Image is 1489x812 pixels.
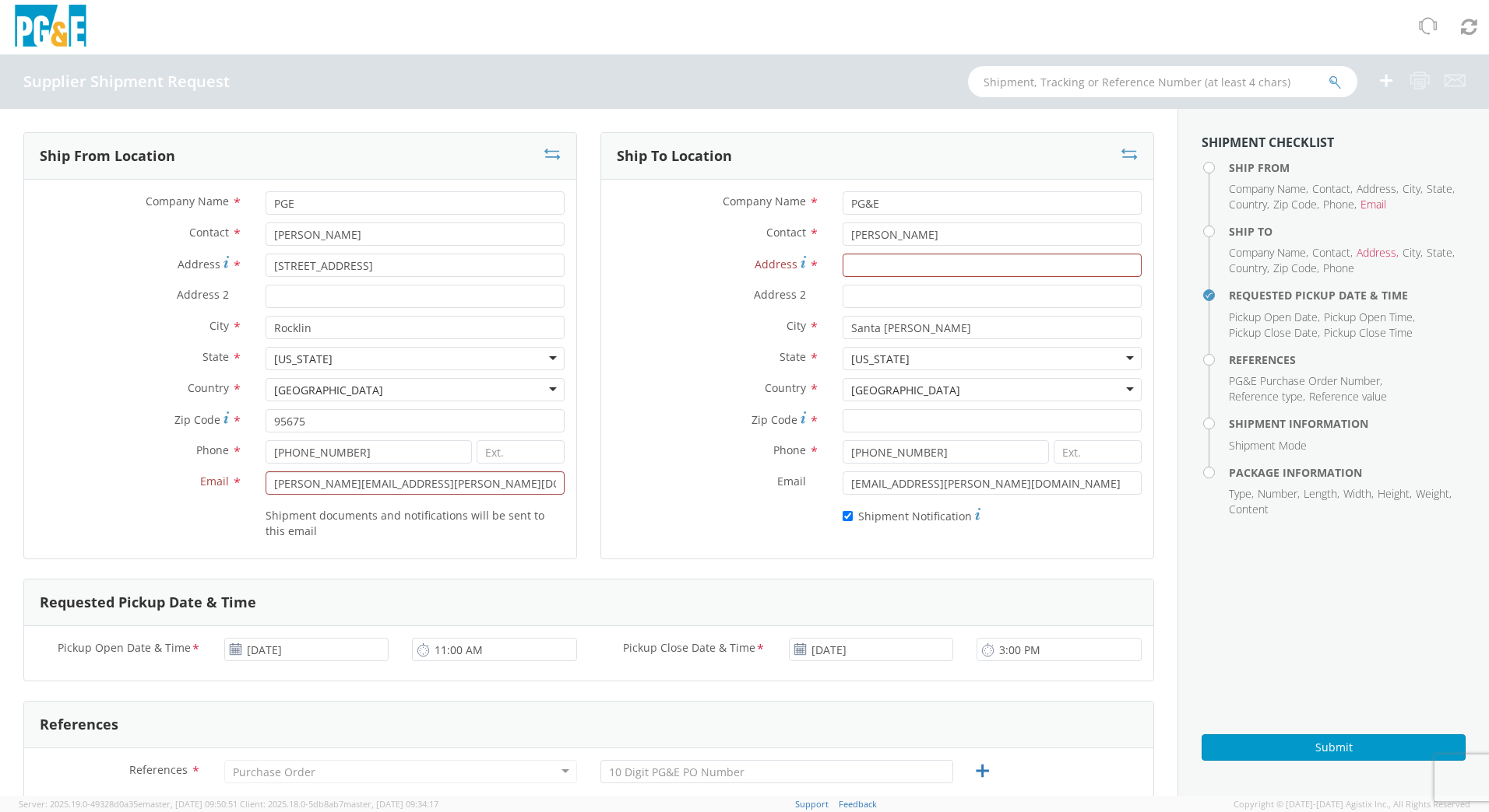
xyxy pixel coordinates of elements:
span: Height [1378,486,1410,501]
input: Ext. [1054,440,1142,464]
label: Shipment documents and notifications will be sent to this email [266,506,565,539]
span: Company Name [723,194,806,208]
h4: Package Information [1229,467,1466,478]
a: Support [795,798,829,810]
h4: References [1229,354,1466,366]
li: , [1427,245,1455,261]
span: Email [777,474,806,488]
span: City [209,318,229,333]
li: , [1357,181,1399,197]
span: Email [1361,197,1386,212]
input: 10 Digit PG&E PO Number [600,760,953,783]
a: Feedback [839,798,877,810]
span: City [1403,181,1420,196]
span: Country [188,380,229,395]
span: Width [1343,486,1371,501]
div: Purchase Order [233,765,315,780]
div: [US_STATE] [851,352,910,367]
span: Zip Code [752,412,797,427]
li: , [1229,245,1308,261]
span: Company Name [146,194,229,208]
span: Length [1304,486,1337,501]
img: pge-logo-06675f144f4cfa6a6814.png [12,5,90,51]
span: Copyright © [DATE]-[DATE] Agistix Inc., All Rights Reserved [1234,798,1470,810]
span: master, [DATE] 09:34:17 [343,798,438,810]
span: State [1427,245,1452,260]
h4: Requested Pickup Date & Time [1229,289,1466,301]
span: Zip Code [1273,197,1317,212]
span: Contact [766,225,806,240]
div: [GEOGRAPHIC_DATA] [851,383,960,398]
span: Type [1229,486,1251,501]
li: , [1229,486,1254,502]
span: Weight [1416,486,1449,501]
span: Pickup Open Date [1229,310,1318,324]
span: Reference value [1309,389,1387,404]
span: State [1427,181,1452,196]
span: Phone [1323,197,1354,212]
span: Zip Code [1273,261,1317,275]
div: [US_STATE] [274,352,333,367]
span: Country [765,380,806,395]
span: Phone [1323,261,1354,275]
h4: Supplier Shipment Request [23,73,230,90]
span: Pickup Open Date & Time [58,640,191,658]
span: Contact [189,225,229,240]
h3: Ship To Location [617,149,732,164]
button: Submit [1202,734,1466,761]
li: , [1229,181,1308,197]
span: Address 2 [754,287,806,302]
span: Address [755,257,797,271]
span: Address [1357,245,1396,260]
span: Country [1229,197,1267,212]
li: , [1229,325,1320,341]
span: References [129,762,188,777]
h3: References [40,717,118,733]
li: , [1273,197,1319,212]
li: , [1324,310,1415,325]
span: Content [1229,502,1269,516]
span: Address 2 [177,287,229,302]
li: , [1357,245,1399,261]
li: , [1416,486,1452,502]
li: , [1343,486,1374,502]
li: , [1229,197,1269,212]
span: Server: 2025.19.0-49328d0a35e [19,798,238,810]
div: [GEOGRAPHIC_DATA] [274,383,383,398]
li: , [1312,181,1353,197]
li: , [1229,310,1320,325]
li: , [1323,197,1357,212]
span: Number [1258,486,1297,501]
span: Contact [1312,181,1350,196]
span: City [1403,245,1420,260]
strong: Shipment Checklist [1202,134,1334,151]
span: State [202,349,229,364]
span: State [780,349,806,364]
h4: Ship To [1229,226,1466,237]
li: , [1273,261,1319,276]
span: Pickup Close Time [1324,325,1413,340]
span: City [787,318,806,333]
span: master, [DATE] 09:50:51 [143,798,238,810]
h4: Ship From [1229,162,1466,173]
span: Reference type [1229,389,1303,404]
span: Contact [1312,245,1350,260]
span: Zip Code [174,412,220,427]
h4: Shipment Information [1229,418,1466,429]
li: , [1378,486,1412,502]
span: Phone [773,443,806,457]
span: Pickup Close Date & Time [623,640,755,658]
h3: Ship From Location [40,149,175,164]
span: Company Name [1229,245,1306,260]
li: , [1312,245,1353,261]
input: Shipment Notification [843,511,853,521]
input: Ext. [477,440,565,464]
input: Shipment, Tracking or Reference Number (at least 4 chars) [968,66,1357,97]
span: Email [200,474,229,488]
span: PG&E Purchase Order Number [1229,373,1380,388]
span: Shipment Mode [1229,438,1307,453]
li: , [1258,486,1300,502]
li: , [1229,389,1305,404]
li: , [1427,181,1455,197]
li: , [1229,373,1382,389]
